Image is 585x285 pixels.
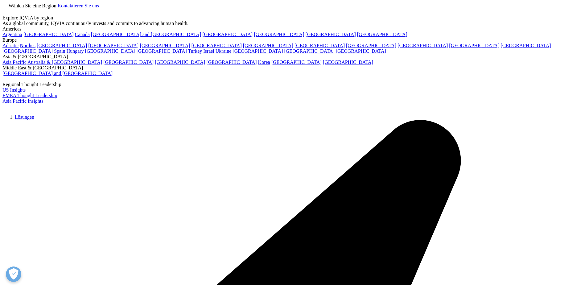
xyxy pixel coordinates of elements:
a: [GEOGRAPHIC_DATA] [2,48,53,54]
a: [GEOGRAPHIC_DATA] [254,32,304,37]
a: Asia Pacific [2,60,27,65]
a: [GEOGRAPHIC_DATA] [23,32,74,37]
a: Australia & [GEOGRAPHIC_DATA] [27,60,102,65]
a: [GEOGRAPHIC_DATA] [449,43,499,48]
a: Kontaktieren Sie uns [58,3,99,8]
a: [GEOGRAPHIC_DATA] [192,43,242,48]
a: [GEOGRAPHIC_DATA] [271,60,322,65]
a: [GEOGRAPHIC_DATA] [357,32,407,37]
a: Hungary [67,48,84,54]
a: [GEOGRAPHIC_DATA] [323,60,373,65]
div: Asia & [GEOGRAPHIC_DATA] [2,54,583,60]
a: Lösungen [15,114,34,120]
div: Middle East & [GEOGRAPHIC_DATA] [2,65,583,71]
button: Präferenzen öffnen [6,266,21,282]
a: [GEOGRAPHIC_DATA] and [GEOGRAPHIC_DATA] [91,32,201,37]
a: EMEA Thought Leadership [2,93,57,98]
div: Europe [2,37,583,43]
a: Israel [203,48,214,54]
a: [GEOGRAPHIC_DATA] [284,48,334,54]
a: Asia Pacific Insights [2,98,43,104]
a: US Insights [2,87,26,93]
a: [GEOGRAPHIC_DATA] [85,48,135,54]
div: Regional Thought Leadership [2,82,583,87]
a: Ukraine [216,48,232,54]
a: [GEOGRAPHIC_DATA] [398,43,448,48]
span: Wählen Sie eine Region [9,3,56,8]
a: [GEOGRAPHIC_DATA] [137,48,187,54]
a: [GEOGRAPHIC_DATA] [295,43,345,48]
a: Korea [258,60,270,65]
a: Argentina [2,32,22,37]
a: [GEOGRAPHIC_DATA] [243,43,293,48]
a: [GEOGRAPHIC_DATA] [155,60,205,65]
div: Explore IQVIA by region [2,15,583,21]
a: Spain [54,48,65,54]
a: [GEOGRAPHIC_DATA] [346,43,396,48]
a: [GEOGRAPHIC_DATA] [336,48,386,54]
a: [GEOGRAPHIC_DATA] [233,48,283,54]
div: As a global community, IQVIA continuously invests and commits to advancing human health. [2,21,583,26]
a: [GEOGRAPHIC_DATA] and [GEOGRAPHIC_DATA] [2,71,113,76]
div: Americas [2,26,583,32]
a: [GEOGRAPHIC_DATA] [88,43,138,48]
a: Adriatic [2,43,19,48]
a: [GEOGRAPHIC_DATA] [202,32,253,37]
a: [GEOGRAPHIC_DATA] [501,43,551,48]
a: [GEOGRAPHIC_DATA] [37,43,87,48]
a: Canada [75,32,90,37]
a: [GEOGRAPHIC_DATA] [206,60,257,65]
a: Turkey [188,48,202,54]
a: [GEOGRAPHIC_DATA] [140,43,190,48]
a: [GEOGRAPHIC_DATA] [306,32,356,37]
a: Nordics [20,43,35,48]
a: [GEOGRAPHIC_DATA] [103,60,154,65]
